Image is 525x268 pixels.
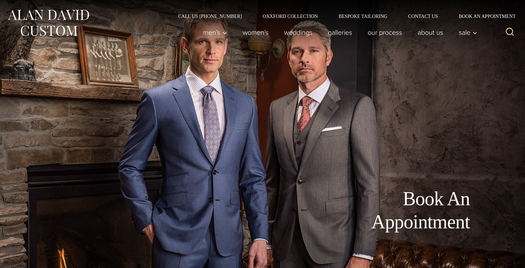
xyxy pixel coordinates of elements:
img: Alan David Custom [7,8,90,38]
nav: Primary Navigation [195,26,481,39]
a: Women’s [235,26,276,39]
h1: Book An Appointment [314,187,470,234]
a: Our Process [360,26,410,39]
span: Men’s [203,29,227,36]
nav: Secondary Navigation [168,14,518,19]
a: Call Us [PHONE_NUMBER] [168,14,252,19]
a: Galleries [320,26,360,39]
a: Oxxford Collection [252,14,328,19]
button: View Search Form [502,24,518,41]
span: Sale [459,29,477,36]
a: About Us [410,26,451,39]
a: Bespoke Tailoring [328,14,398,19]
a: weddings [276,26,320,39]
a: Book an Appointment [448,14,518,19]
a: Contact Us [398,14,448,19]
